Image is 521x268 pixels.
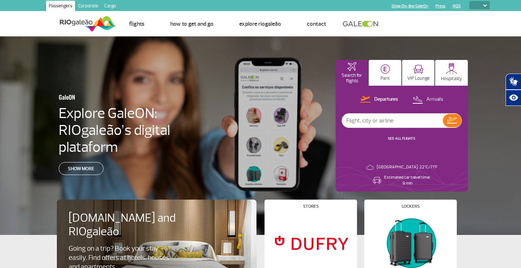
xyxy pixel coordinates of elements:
[336,60,368,86] button: Search for flights
[46,1,75,12] a: Passengers
[380,64,390,74] img: carParkingHome.svg
[342,114,443,128] input: Flight, city or airline
[388,136,415,141] a: SEE ALL FLIGHTS
[75,1,101,12] a: Corporate
[59,105,217,156] h4: Explore GaleON: RIOgaleão’s digital plataform
[407,76,430,81] p: VIP Lounge
[446,63,457,74] img: hospitality.svg
[170,20,214,28] a: How to get and go
[101,1,119,12] a: Cargo
[69,211,185,239] h4: [DOMAIN_NAME] and RIOgaleão
[410,95,445,104] button: Arrivals
[358,95,400,104] button: Departures
[435,60,468,86] button: Hospitality
[239,20,281,28] a: Explore RIOgaleão
[129,20,145,28] a: Flights
[402,204,420,208] h4: Lockers
[384,175,430,186] p: Estimated car travel time: 9 min
[436,4,445,8] a: Press
[506,90,521,106] button: Abrir recursos assistivos.
[426,96,443,103] p: Arrivals
[380,76,390,81] p: Park
[453,4,461,8] a: RQS
[413,65,423,74] img: vipRoom.svg
[391,4,428,8] a: Shop On-line GaleOn
[59,162,103,175] a: Show more
[441,76,462,82] p: Hospitality
[386,136,418,142] button: SEE ALL FLIGHTS
[374,96,398,103] p: Departures
[59,89,181,105] h3: GaleON
[506,74,521,106] div: Plugin de acessibilidade da Hand Talk.
[506,74,521,90] button: Abrir tradutor de língua de sinais.
[369,60,401,86] button: Park
[402,60,435,86] button: VIP Lounge
[303,204,319,208] h4: Stores
[377,164,437,170] p: [GEOGRAPHIC_DATA]: 22°C/71°F
[307,20,326,28] a: Contact
[347,62,356,71] img: airplaneHomeActive.svg
[339,73,365,84] p: Search for flights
